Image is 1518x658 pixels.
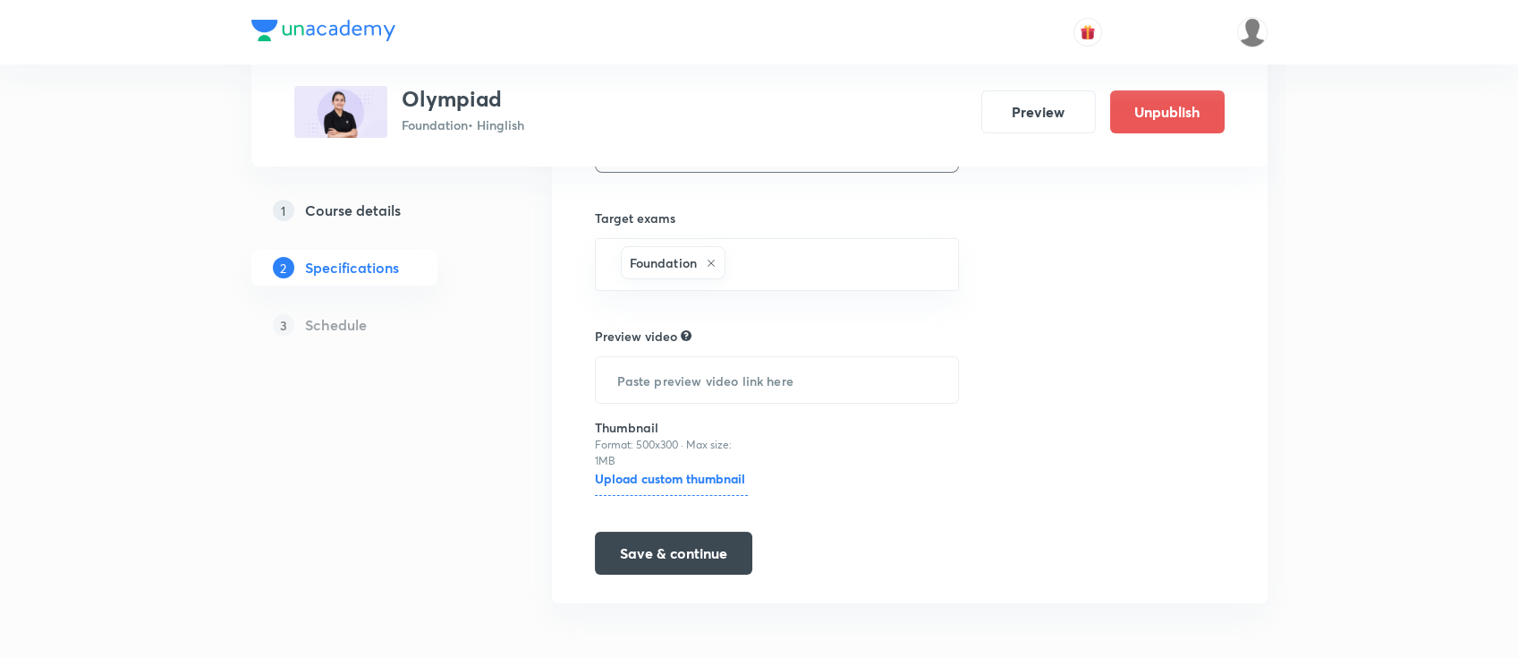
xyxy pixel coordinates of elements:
[595,209,960,227] h6: Target exams
[402,86,524,112] h3: Olympiad
[251,20,395,46] a: Company Logo
[402,115,524,134] p: Foundation • Hinglish
[273,314,294,336] p: 3
[1073,18,1102,47] button: avatar
[305,200,401,221] h5: Course details
[681,328,691,344] div: Explain about your course, what you’ll be teaching, how it will help learners in their preparation
[251,20,395,41] img: Company Logo
[305,314,367,336] h5: Schedule
[596,357,959,403] input: Paste preview video link here
[1080,24,1096,40] img: avatar
[595,327,677,346] h6: Preview video
[630,253,698,272] h6: Foundation
[251,192,495,228] a: 1Course details
[1110,90,1225,133] button: Unpublish
[981,90,1096,133] button: Preview
[1237,17,1268,47] img: nikita patil
[595,469,748,496] h6: Upload custom thumbnail
[948,263,952,267] button: Open
[273,200,294,221] p: 1
[273,257,294,278] p: 2
[595,418,748,437] h6: Thumbnail
[305,257,399,278] h5: Specifications
[595,437,748,469] p: Format: 500x300 · Max size: 1MB
[294,86,387,138] img: 1BB5422C-E56D-4B07-8FC3-EF509D58DED1_plus.png
[595,532,752,575] button: Save & continue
